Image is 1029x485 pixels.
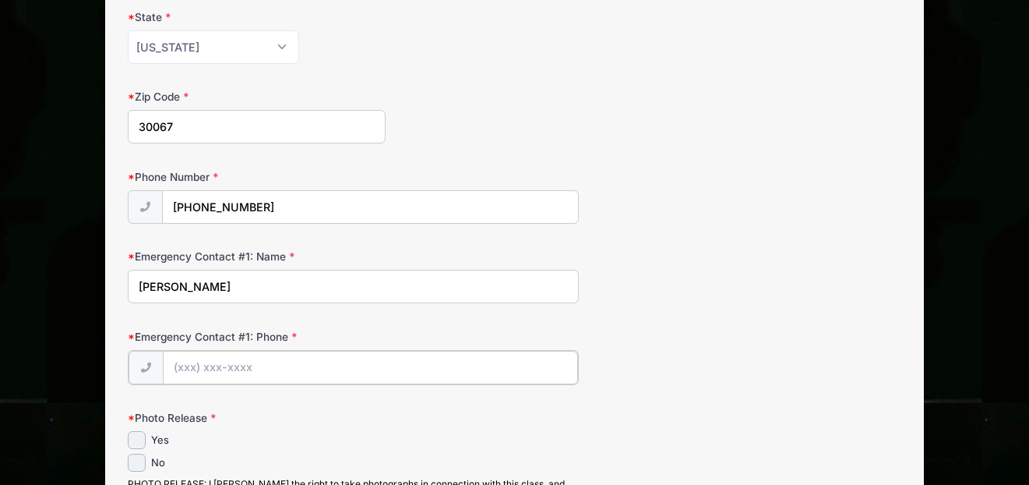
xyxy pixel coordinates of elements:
[128,9,386,25] label: State
[128,410,386,426] label: Photo Release
[128,110,386,143] input: xxxxx
[151,455,165,471] label: No
[163,351,579,384] input: (xxx) xxx-xxxx
[151,433,169,448] label: Yes
[128,169,386,185] label: Phone Number
[162,190,580,224] input: (xxx) xxx-xxxx
[128,249,386,264] label: Emergency Contact #1: Name
[128,89,386,104] label: Zip Code
[128,329,386,345] label: Emergency Contact #1: Phone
